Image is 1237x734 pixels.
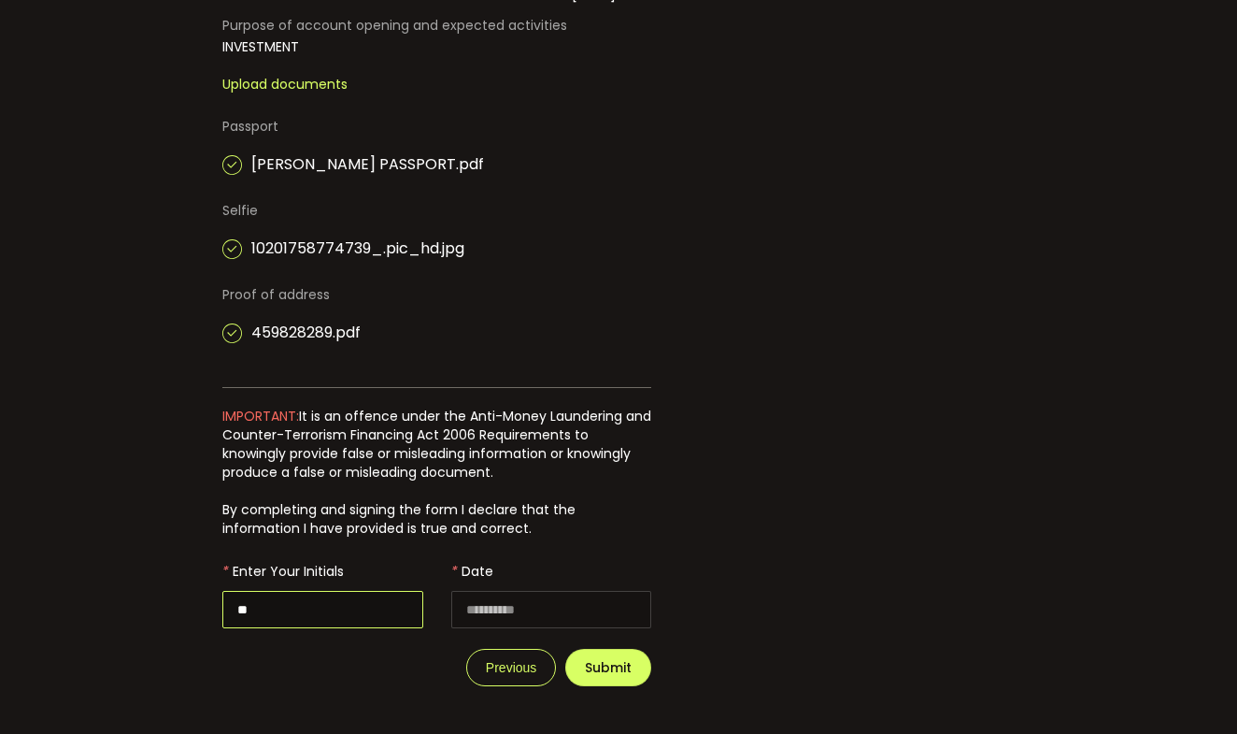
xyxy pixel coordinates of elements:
[451,591,652,628] input: 123
[466,649,556,686] button: Previous
[251,142,484,187] span: [PERSON_NAME] PASSPORT.pdf
[222,407,299,425] span: IMPORTANT:
[222,37,299,56] span: INVESTMENT
[251,310,361,355] span: 459828289.pdf
[585,661,632,674] span: Submit
[222,282,330,307] span: Proof of address
[222,75,348,94] span: Upload documents
[222,114,278,138] span: Passport
[222,482,651,553] span: By completing and signing the form I declare that the information I have provided is true and cor...
[222,407,651,482] span: It is an offence under the Anti-Money Laundering and Counter-Terrorism Financing Act 2006 Require...
[1015,532,1237,734] iframe: Chat Widget
[251,226,464,271] span: 10201758774739_.pic_hd.jpg
[222,198,258,223] span: Selfie
[565,649,651,686] button: Submit
[222,13,567,37] span: Purpose of account opening and expected activities
[486,660,536,675] span: Previous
